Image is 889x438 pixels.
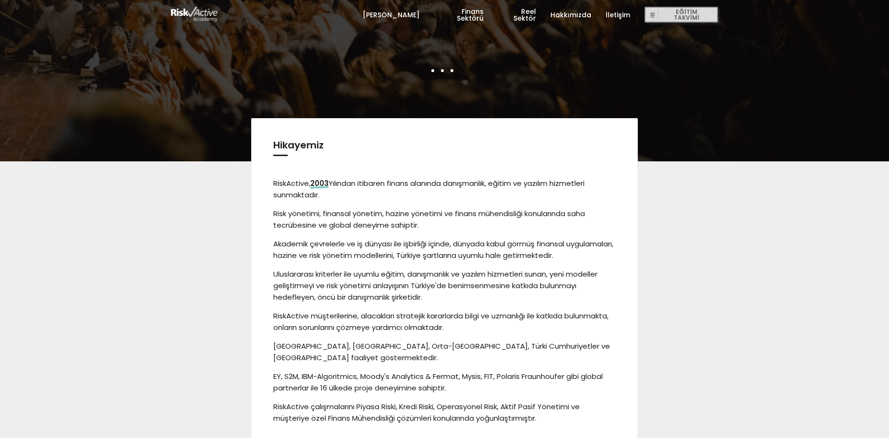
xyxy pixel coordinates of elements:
p: Akademik çevrelerle ve iş dünyası ile işbirliği içinde, dünyada kabul görmüş finansal uygulamalar... [273,238,616,261]
a: Finans Sektörü [434,0,484,29]
p: RiskActive çalışmalarını Piyasa Riski, Kredi Riski, Operasyonel Risk, Aktif Pasif Yönetimi ve müş... [273,401,616,424]
p: [GEOGRAPHIC_DATA], [GEOGRAPHIC_DATA], Orta-[GEOGRAPHIC_DATA], Türki Cumhuriyetler ve [GEOGRAPHIC_... [273,341,616,364]
a: İletişim [606,0,630,29]
a: [PERSON_NAME] [363,0,420,29]
h3: Hikayemiz [273,140,616,156]
a: Reel Sektör [498,0,536,29]
p: EY, S2M, IBM-Algoritmics, Moody's Analytics & Fermat, Mysis, FIT, Polaris Fraunhoufer gibi global... [273,371,616,394]
p: RiskActive, Yılından itibaren finans alanında danışmanlık, eğitim ve yazılım hizmetleri sunmaktadır. [273,178,616,201]
img: logo-white.png [171,7,218,22]
button: EĞİTİM TAKVİMİ [645,7,718,23]
p: Uluslararası kriterler ile uyumlu eğitim, danışmanlık ve yazılım hizmetleri sunan, yeni modeller ... [273,268,616,303]
span: EĞİTİM TAKVİMİ [658,8,714,22]
p: RiskActive müşterilerine, alacakları stratejik kararlarda bilgi ve uzmanlığı ile katkıda bulunmak... [273,310,616,333]
span: 2003 [310,178,329,188]
p: Risk yönetimi, finansal yönetim, hazine yönetimi ve finans mühendisliği konularında saha tecrübes... [273,208,616,231]
a: Hakkımızda [550,0,591,29]
a: EĞİTİM TAKVİMİ [645,0,718,29]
